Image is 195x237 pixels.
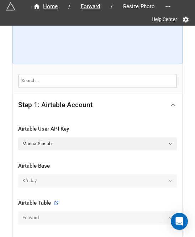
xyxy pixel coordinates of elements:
span: Resize Photo [119,2,159,11]
a: Manna-Sinsub [18,137,177,150]
div: Step 1: Airtable Account [18,101,93,109]
div: Airtable Table [18,199,59,207]
img: miniextensions-icon.73ae0678.png [6,1,16,11]
div: Step 1: Airtable Account [12,94,183,116]
div: Open Intercom Messenger [171,213,188,230]
a: Help Center [147,13,182,26]
li: / [111,3,113,10]
input: Search... [18,74,177,88]
a: Home [26,2,65,11]
div: Airtable Base [18,162,177,170]
li: / [68,3,70,10]
span: Forward [77,2,105,11]
div: Airtable User API Key [18,125,177,133]
nav: breadcrumb [26,2,162,11]
div: Home [33,2,58,11]
a: Forward [73,2,108,11]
